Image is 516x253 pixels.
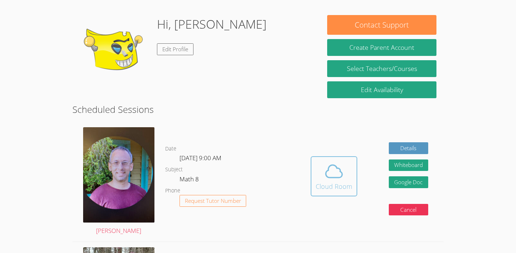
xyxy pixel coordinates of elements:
[316,181,352,191] div: Cloud Room
[180,195,247,207] button: Request Tutor Number
[389,159,428,171] button: Whiteboard
[327,60,436,77] a: Select Teachers/Courses
[80,15,151,87] img: default.png
[185,198,241,204] span: Request Tutor Number
[327,81,436,98] a: Edit Availability
[72,102,444,116] h2: Scheduled Sessions
[157,15,267,33] h1: Hi, [PERSON_NAME]
[157,43,193,55] a: Edit Profile
[165,165,183,174] dt: Subject
[327,39,436,56] button: Create Parent Account
[311,156,357,196] button: Cloud Room
[165,186,180,195] dt: Phone
[389,142,428,154] a: Details
[83,127,154,236] a: [PERSON_NAME]
[83,127,154,223] img: avatar.png
[180,174,200,186] dd: Math 8
[327,15,436,35] button: Contact Support
[165,144,176,153] dt: Date
[389,204,428,216] button: Cancel
[180,154,221,162] span: [DATE] 9:00 AM
[389,176,428,188] a: Google Doc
